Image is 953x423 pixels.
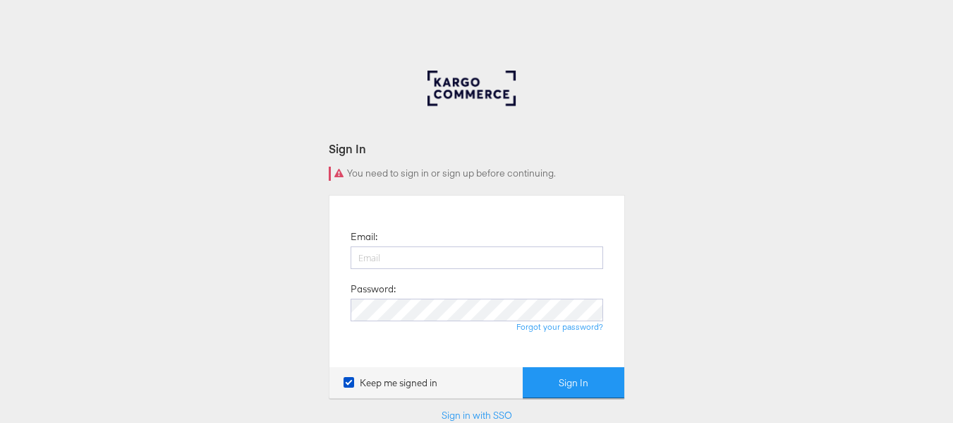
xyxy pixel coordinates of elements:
a: Forgot your password? [516,321,603,332]
div: Sign In [329,141,625,157]
button: Sign In [523,367,624,399]
input: Email [351,246,603,269]
label: Keep me signed in [344,376,437,390]
div: You need to sign in or sign up before continuing. [329,167,625,181]
a: Sign in with SSO [442,409,512,422]
label: Password: [351,282,396,296]
label: Email: [351,230,377,244]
